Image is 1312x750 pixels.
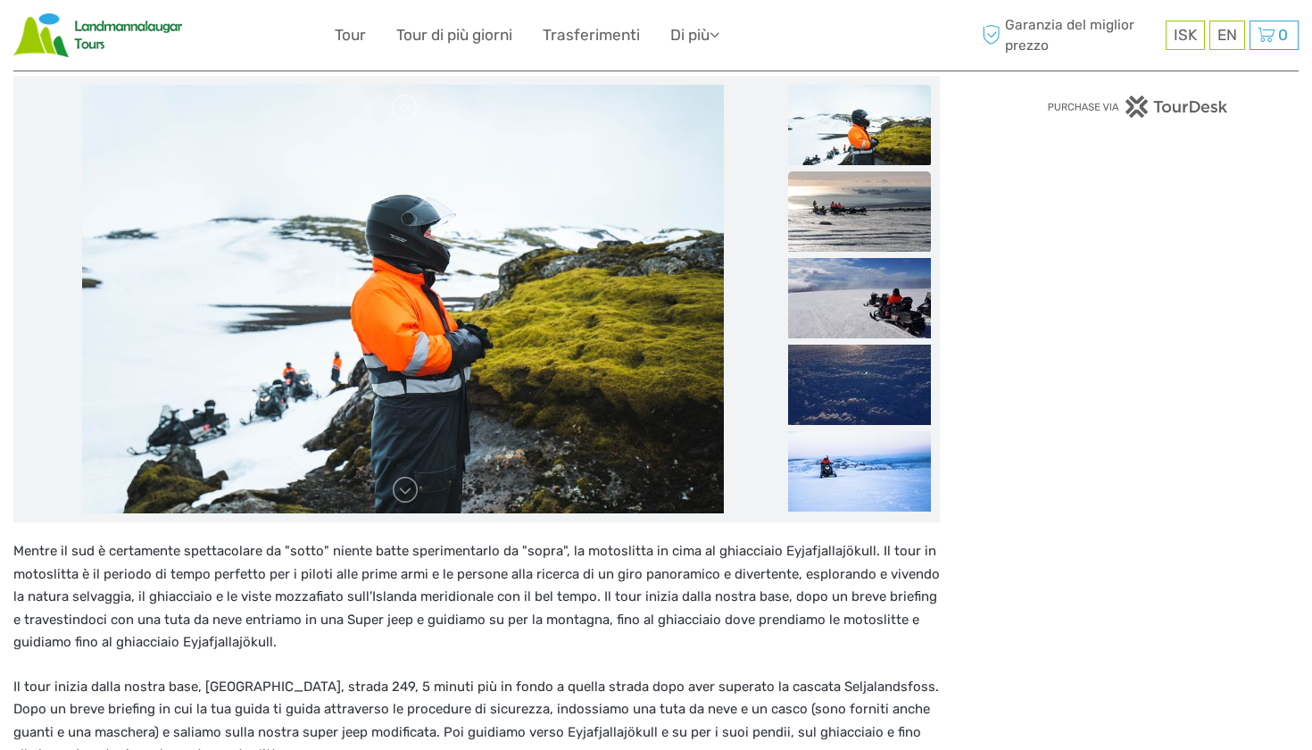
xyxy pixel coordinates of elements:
p: Siamo via in questo momento. Si prega di controllare più tardi! [25,31,202,46]
a: Di più [670,22,719,48]
img: PurchaseViaTourDesk.png [1047,96,1228,118]
img: 2f413573d2b74dcfa9fd8d604eb54015_slider_thumbnail.jpeg [788,345,931,425]
div: EN [1209,21,1245,50]
button: Apri il widget di chat LiveChat [205,28,227,49]
img: 0f27429a52054b7db205571ab49058d3_main_slider.jpeg [82,85,724,513]
img: 6df92d1b3b3841779d287fa8c5db4bc2_slider_thumbnail.jpeg [788,258,931,338]
a: Trasferimenti [543,22,640,48]
span: 0 [1275,26,1291,44]
img: Viaggio in Scandinavia [13,13,182,57]
img: 9547c3030a704482a25f8f73ffec6de4_slider_thumbnail.jpeg [788,431,931,512]
img: 5bf538ea4aca4facbe2c1ac9018aec36_slider_thumbnail.jpeg [788,171,931,252]
p: Mentre il sud è certamente spettacolare da "sotto" niente batte sperimentarlo da "sopra", la moto... [13,540,940,654]
span: Garanzia del miglior prezzo [977,15,1161,54]
a: Tour [335,22,366,48]
a: Tour di più giorni [396,22,512,48]
img: 0f27429a52054b7db205571ab49058d3_slider_thumbnail.jpeg [788,85,931,165]
span: ISK [1174,26,1197,44]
